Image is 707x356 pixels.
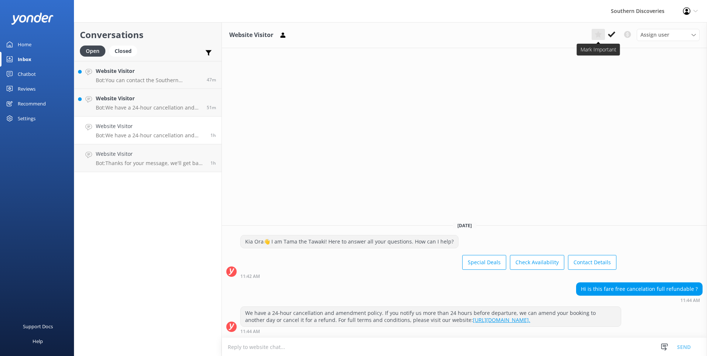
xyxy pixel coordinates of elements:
[96,77,201,84] p: Bot: You can contact the Southern Discoveries team by phone at [PHONE_NUMBER] within [GEOGRAPHIC_...
[640,31,669,39] span: Assign user
[510,255,564,270] button: Check Availability
[241,307,621,326] div: We have a 24-hour cancellation and amendment policy. If you notify us more than 24 hours before d...
[33,334,43,349] div: Help
[96,132,205,139] p: Bot: We have a 24-hour cancellation and amendment policy. If you notify us more than 24 hours bef...
[576,283,702,295] div: Hi is this fare free cancelation full refundable ?
[568,255,616,270] button: Contact Details
[240,329,260,334] strong: 11:44 AM
[576,298,703,303] div: Oct 09 2025 11:44am (UTC +13:00) Pacific/Auckland
[473,316,530,323] a: [URL][DOMAIN_NAME].
[462,255,506,270] button: Special Deals
[109,46,137,57] div: Closed
[229,30,273,40] h3: Website Visitor
[18,52,31,67] div: Inbox
[80,47,109,55] a: Open
[453,222,476,229] span: [DATE]
[637,29,700,41] div: Assign User
[18,111,35,126] div: Settings
[210,132,216,138] span: Oct 09 2025 11:44am (UTC +13:00) Pacific/Auckland
[74,61,221,89] a: Website VisitorBot:You can contact the Southern Discoveries team by phone at [PHONE_NUMBER] withi...
[109,47,141,55] a: Closed
[96,94,201,103] h4: Website Visitor
[74,117,221,144] a: Website VisitorBot:We have a 24-hour cancellation and amendment policy. If you notify us more tha...
[80,46,105,57] div: Open
[18,37,31,52] div: Home
[96,160,205,167] p: Bot: Thanks for your message, we'll get back to you as soon as we can. You're also welcome to kee...
[11,13,54,25] img: yonder-white-logo.png
[23,319,53,334] div: Support Docs
[96,104,201,111] p: Bot: We have a 24-hour cancellation and amendment policy. If you notify us more than 24 hours bef...
[240,274,260,279] strong: 11:42 AM
[207,77,216,83] span: Oct 09 2025 12:19pm (UTC +13:00) Pacific/Auckland
[240,329,621,334] div: Oct 09 2025 11:44am (UTC +13:00) Pacific/Auckland
[207,104,216,111] span: Oct 09 2025 12:15pm (UTC +13:00) Pacific/Auckland
[18,96,46,111] div: Recommend
[18,67,36,81] div: Chatbot
[240,273,616,279] div: Oct 09 2025 11:42am (UTC +13:00) Pacific/Auckland
[80,28,216,42] h2: Conversations
[96,122,205,130] h4: Website Visitor
[680,298,700,303] strong: 11:44 AM
[96,67,201,75] h4: Website Visitor
[74,89,221,117] a: Website VisitorBot:We have a 24-hour cancellation and amendment policy. If you notify us more tha...
[74,144,221,172] a: Website VisitorBot:Thanks for your message, we'll get back to you as soon as we can. You're also ...
[210,160,216,166] span: Oct 09 2025 11:40am (UTC +13:00) Pacific/Auckland
[241,235,458,248] div: Kia Ora👋 I am Tama the Tawaki! Here to answer all your questions. How can I help?
[18,81,35,96] div: Reviews
[96,150,205,158] h4: Website Visitor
